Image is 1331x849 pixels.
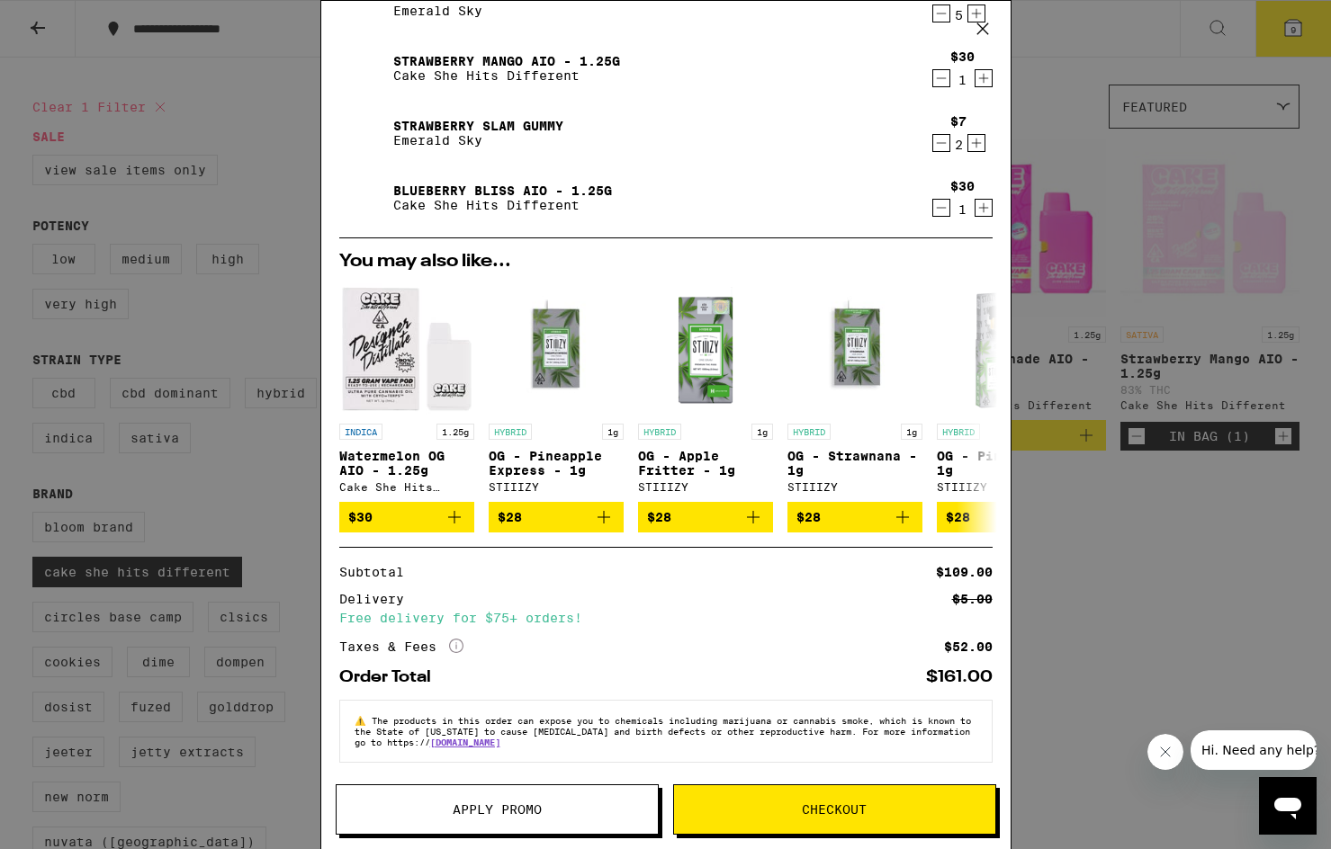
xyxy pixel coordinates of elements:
[638,449,773,478] p: OG - Apple Fritter - 1g
[952,593,993,605] div: $5.00
[339,280,474,502] a: Open page for Watermelon OG AIO - 1.25g from Cake She Hits Different
[950,138,967,152] div: 2
[355,715,971,747] span: The products in this order can expose you to chemicals including marijuana or cannabis smoke, whi...
[751,424,773,440] p: 1g
[901,424,922,440] p: 1g
[950,73,975,87] div: 1
[638,280,773,502] a: Open page for OG - Apple Fritter - 1g from STIIIZY
[489,481,624,493] div: STIIIZY
[489,280,624,502] a: Open page for OG - Pineapple Express - 1g from STIIIZY
[336,784,659,835] button: Apply Promo
[638,502,773,532] button: Add to bag
[975,69,993,87] button: Increment
[339,639,463,655] div: Taxes & Fees
[638,280,773,415] img: STIIIZY - OG - Apple Fritter - 1g
[787,280,922,502] a: Open page for OG - Strawnana - 1g from STIIIZY
[339,481,474,493] div: Cake She Hits Different
[339,502,474,532] button: Add to bag
[787,481,922,493] div: STIIIZY
[937,449,1072,478] p: OG - Pink Acai - 1g
[393,4,547,18] p: Emerald Sky
[1191,730,1317,770] iframe: Message from company
[339,566,417,578] div: Subtotal
[950,49,975,64] div: $30
[393,54,620,68] a: Strawberry Mango AIO - 1.25g
[647,510,671,524] span: $28
[489,280,624,415] img: STIIIZY - OG - Pineapple Express - 1g
[950,179,975,193] div: $30
[393,133,563,147] p: Emerald Sky
[339,449,474,478] p: Watermelon OG AIO - 1.25g
[393,183,612,198] a: Blueberry Bliss AIO - 1.25g
[950,8,967,22] div: 5
[932,134,950,152] button: Decrement
[393,68,620,83] p: Cake She Hits Different
[11,13,130,27] span: Hi. Need any help?
[339,43,390,94] img: Strawberry Mango AIO - 1.25g
[937,280,1072,415] img: STIIIZY - OG - Pink Acai - 1g
[393,198,612,212] p: Cake She Hits Different
[453,803,542,816] span: Apply Promo
[937,424,980,440] p: HYBRID
[932,199,950,217] button: Decrement
[339,612,993,624] div: Free delivery for $75+ orders!
[339,108,390,158] img: Strawberry Slam Gummy
[937,502,1072,532] button: Add to bag
[975,199,993,217] button: Increment
[950,202,975,217] div: 1
[932,4,950,22] button: Decrement
[796,510,821,524] span: $28
[926,669,993,685] div: $161.00
[498,510,522,524] span: $28
[946,510,970,524] span: $28
[436,424,474,440] p: 1.25g
[787,280,922,415] img: STIIIZY - OG - Strawnana - 1g
[787,424,831,440] p: HYBRID
[936,566,993,578] div: $109.00
[355,715,372,726] span: ⚠️
[339,424,382,440] p: INDICA
[1147,734,1183,770] iframe: Close message
[944,640,993,653] div: $52.00
[673,784,996,835] button: Checkout
[339,280,474,415] img: Cake She Hits Different - Watermelon OG AIO - 1.25g
[787,502,922,532] button: Add to bag
[489,424,532,440] p: HYBRID
[967,134,985,152] button: Increment
[802,803,867,816] span: Checkout
[339,253,993,271] h2: You may also like...
[489,449,624,478] p: OG - Pineapple Express - 1g
[932,69,950,87] button: Decrement
[937,280,1072,502] a: Open page for OG - Pink Acai - 1g from STIIIZY
[787,449,922,478] p: OG - Strawnana - 1g
[950,114,967,129] div: $7
[339,173,390,223] img: Blueberry Bliss AIO - 1.25g
[489,502,624,532] button: Add to bag
[937,481,1072,493] div: STIIIZY
[638,424,681,440] p: HYBRID
[430,737,500,747] a: [DOMAIN_NAME]
[1259,777,1317,835] iframe: Button to launch messaging window
[393,119,563,133] a: Strawberry Slam Gummy
[339,593,417,605] div: Delivery
[638,481,773,493] div: STIIIZY
[602,424,624,440] p: 1g
[339,669,444,685] div: Order Total
[348,510,373,524] span: $30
